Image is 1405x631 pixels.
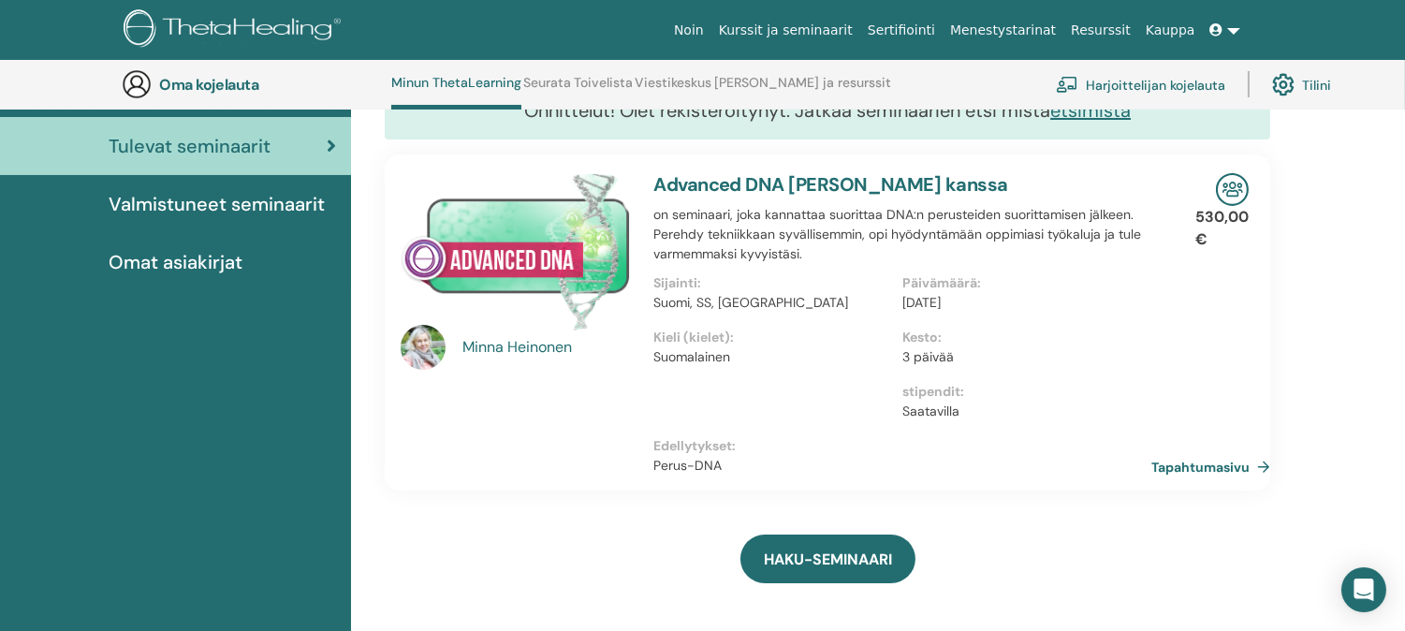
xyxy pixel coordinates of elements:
font: Perus-DNA [653,457,722,474]
img: Läsnäoloseminaari [1216,173,1249,206]
font: : [697,274,701,291]
a: Minun ThetaLearning [391,75,521,110]
font: Kauppa [1146,22,1195,37]
font: Tilini [1302,77,1331,94]
a: etsimistä [1050,98,1131,123]
font: Oma kojelauta [159,75,258,95]
img: Edistynyt DNA [401,173,631,330]
a: Tapahtumasivu [1151,453,1278,481]
img: generic-user-icon.jpg [122,69,152,99]
font: on seminaari, joka kannattaa suorittaa DNA:n perusteiden suorittamisen jälkeen. Perehdy tekniikka... [653,206,1141,262]
a: Kauppa [1138,13,1203,48]
font: Edellytykset [653,437,732,454]
font: Viestikeskus [636,74,712,91]
font: Kurssit ja seminaarit [719,22,853,37]
a: Noin [666,13,711,48]
a: [PERSON_NAME] ja resurssit [714,75,891,105]
font: Heinonen [507,337,572,357]
a: HAKU-SEMINAARI [740,535,915,583]
font: Resurssit [1071,22,1131,37]
font: Suomi, SS, [GEOGRAPHIC_DATA] [653,294,848,311]
font: Minun ThetaLearning [391,74,521,91]
font: : [938,329,942,345]
font: [PERSON_NAME] ja resurssit [714,74,891,91]
font: Menestystarinat [950,22,1056,37]
font: Toivelista [574,74,633,91]
font: : [732,437,736,454]
font: Saatavilla [902,403,959,419]
font: : [977,274,981,291]
font: Suomalainen [653,348,730,365]
img: chalkboard-teacher.svg [1056,76,1078,93]
a: Tilini [1272,64,1331,105]
a: Harjoittelijan kojelauta [1056,64,1225,105]
font: Noin [674,22,704,37]
font: : [730,329,734,345]
a: Resurssit [1063,13,1138,48]
font: : [960,383,964,400]
font: Tulevat seminaarit [109,134,271,158]
font: HAKU-SEMINAARI [764,550,892,569]
font: [DATE] [902,294,941,311]
font: Sertifiointi [868,22,935,37]
img: logo.png [124,9,347,51]
font: stipendit [902,383,960,400]
a: Minna Heinonen [462,336,636,359]
a: Toivelista [574,75,633,105]
img: default.jpg [401,325,446,370]
a: Menestystarinat [943,13,1063,48]
font: Onnittelut! Olet rekisteröitynyt. Jatkaa seminaarien etsi mistä [524,98,1050,123]
div: Avaa Intercom Messenger [1341,567,1386,612]
a: Kurssit ja seminaarit [711,13,860,48]
font: Päivämäärä [902,274,977,291]
font: Minna [462,337,504,357]
font: Kesto [902,329,938,345]
font: Sijainti [653,274,697,291]
a: Viestikeskus [636,75,712,105]
font: Valmistuneet seminaarit [109,192,325,216]
font: 530,00 € [1195,207,1249,249]
font: Seurata [524,74,572,91]
a: Sertifiointi [860,13,943,48]
img: cog.svg [1272,68,1295,100]
font: Omat asiakirjat [109,250,242,274]
font: 3 päivää [902,348,954,365]
a: Seurata [524,75,572,105]
font: Tapahtumasivu [1151,460,1250,477]
font: Harjoittelijan kojelauta [1086,77,1225,94]
a: Advanced DNA [PERSON_NAME] kanssa [653,172,1007,197]
font: Kieli (kielet) [653,329,730,345]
